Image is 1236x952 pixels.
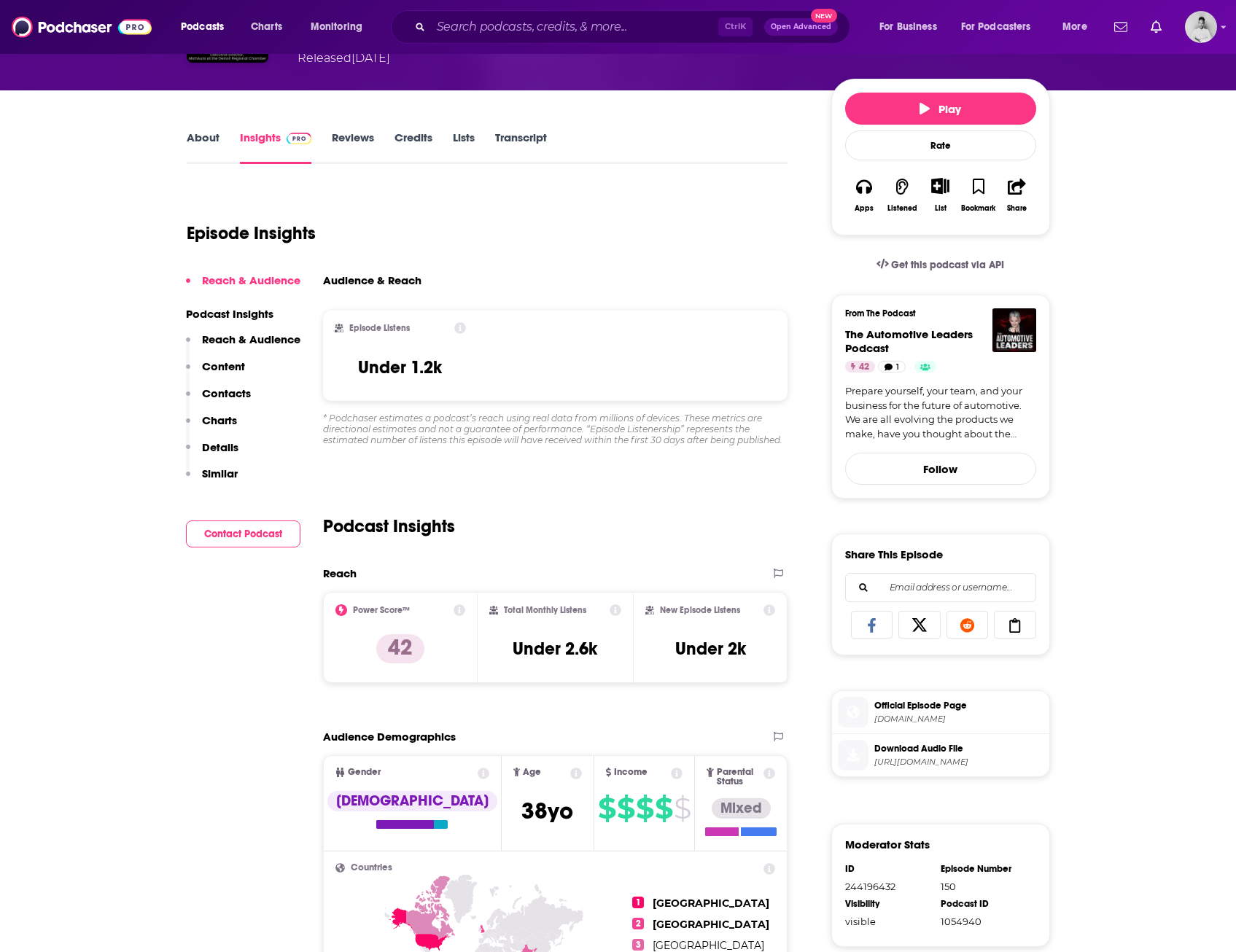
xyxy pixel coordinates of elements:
[653,939,764,952] span: [GEOGRAPHIC_DATA]
[845,863,931,875] div: ID
[869,15,955,39] button: open menu
[925,178,955,194] button: Show More Button
[598,797,615,820] span: $
[287,133,312,144] img: Podchaser Pro
[845,838,930,851] h3: Moderator Stats
[998,168,1035,222] button: Share
[920,102,961,116] span: Play
[845,361,875,372] a: 42
[521,797,573,825] span: 38 yo
[351,863,392,873] span: Countries
[171,15,243,39] button: open menu
[718,17,753,36] span: Ctrl K
[431,15,718,39] input: Search podcasts, credits, & more...
[523,768,541,777] span: Age
[632,897,644,908] span: 1
[240,130,312,164] a: InsightsPodchaser Pro
[898,611,941,639] a: Share on X/Twitter
[675,638,746,660] h3: Under 2k
[495,130,547,164] a: Transcript
[992,308,1036,352] img: The Automotive Leaders Podcast
[947,611,989,639] a: Share on Reddit
[632,918,644,929] span: 2
[845,168,883,222] button: Apps
[186,413,237,440] button: Charts
[348,768,381,777] span: Gender
[952,15,1052,39] button: open menu
[961,17,1031,37] span: For Podcasters
[323,730,456,744] h2: Audience Demographics
[845,93,1036,125] button: Play
[202,440,238,454] p: Details
[241,15,291,39] a: Charts
[186,307,300,321] p: Podcast Insights
[405,10,864,44] div: Search podcasts, credits, & more...
[186,467,238,493] button: Similar
[251,17,282,37] span: Charts
[879,17,937,37] span: For Business
[874,699,1043,712] span: Official Episode Page
[202,332,300,346] p: Reach & Audience
[811,9,837,23] span: New
[349,323,410,333] h2: Episode Listens
[851,611,893,639] a: Share on Facebook
[186,386,251,413] button: Contacts
[202,413,237,427] p: Charts
[323,515,455,537] h2: Podcast Insights
[1052,15,1105,39] button: open menu
[960,168,998,222] button: Bookmark
[187,222,316,244] h1: Episode Insights
[883,168,921,222] button: Listened
[845,881,931,892] div: 244196432
[845,547,943,561] h3: Share This Episode
[859,360,869,375] span: 42
[632,939,644,951] span: 3
[653,918,769,931] span: [GEOGRAPHIC_DATA]
[636,797,653,820] span: $
[874,742,1043,755] span: Download Audio File
[941,863,1027,875] div: Episode Number
[921,168,959,222] div: Show More ButtonList
[994,611,1036,639] a: Copy Link
[845,384,1036,441] a: Prepare yourself, your team, and your business for the future of automotive. We are all evolving ...
[323,273,421,287] h3: Audience & Reach
[961,204,995,213] div: Bookmark
[394,130,432,164] a: Credits
[845,308,1025,319] h3: From The Podcast
[655,797,672,820] span: $
[202,359,245,373] p: Content
[941,898,1027,910] div: Podcast ID
[1185,11,1217,43] span: Logged in as onsibande
[878,361,906,372] a: 1
[845,916,931,927] div: visible
[896,360,899,375] span: 1
[186,520,300,547] button: Contact Podcast
[358,356,442,378] h3: Under 1.2k
[1108,15,1133,39] a: Show notifications dropdown
[674,797,691,820] span: $
[332,130,374,164] a: Reviews
[858,574,1024,601] input: Email address or username...
[771,23,831,31] span: Open Advanced
[323,566,357,580] h2: Reach
[845,327,973,355] a: The Automotive Leaders Podcast
[653,897,769,910] span: [GEOGRAPHIC_DATA]
[12,13,152,41] img: Podchaser - Follow, Share and Rate Podcasts
[891,259,1004,271] span: Get this podcast via API
[187,130,219,164] a: About
[717,768,761,787] span: Parental Status
[300,15,381,39] button: open menu
[311,17,362,37] span: Monitoring
[845,453,1036,485] button: Follow
[327,791,497,811] div: [DEMOGRAPHIC_DATA]
[660,605,740,615] h2: New Episode Listens
[453,130,475,164] a: Lists
[186,332,300,359] button: Reach & Audience
[764,18,838,36] button: Open AdvancedNew
[1145,15,1167,39] a: Show notifications dropdown
[838,697,1043,727] a: Official Episode Page[DOMAIN_NAME]
[865,247,1017,283] a: Get this podcast via API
